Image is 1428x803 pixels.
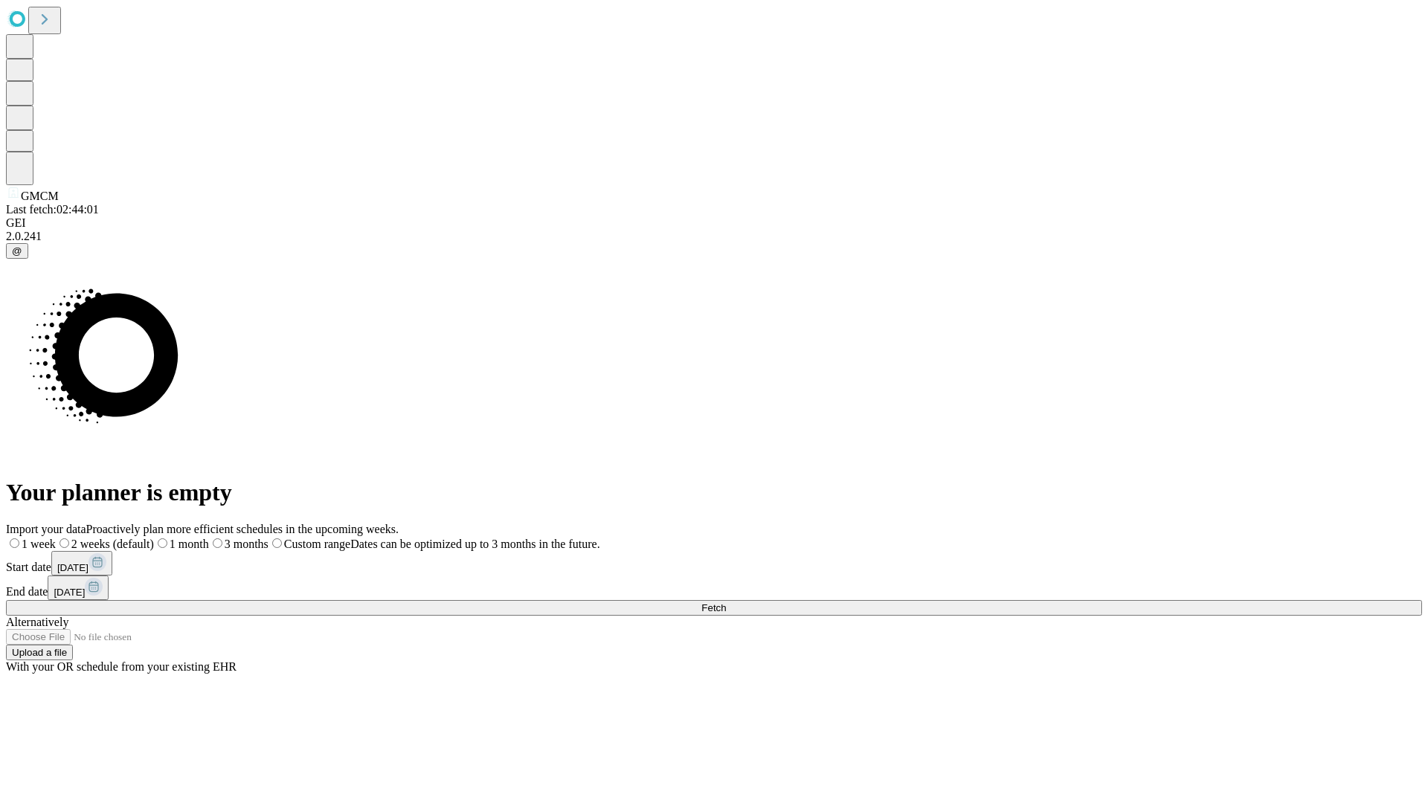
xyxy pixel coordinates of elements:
[86,523,399,535] span: Proactively plan more efficient schedules in the upcoming weeks.
[350,538,599,550] span: Dates can be optimized up to 3 months in the future.
[59,538,69,548] input: 2 weeks (default)
[6,479,1422,506] h1: Your planner is empty
[6,645,73,660] button: Upload a file
[701,602,726,613] span: Fetch
[6,551,1422,575] div: Start date
[225,538,268,550] span: 3 months
[272,538,282,548] input: Custom rangeDates can be optimized up to 3 months in the future.
[6,600,1422,616] button: Fetch
[6,203,99,216] span: Last fetch: 02:44:01
[6,230,1422,243] div: 2.0.241
[22,538,56,550] span: 1 week
[6,660,237,673] span: With your OR schedule from your existing EHR
[284,538,350,550] span: Custom range
[54,587,85,598] span: [DATE]
[6,523,86,535] span: Import your data
[6,216,1422,230] div: GEI
[57,562,89,573] span: [DATE]
[10,538,19,548] input: 1 week
[48,575,109,600] button: [DATE]
[6,243,28,259] button: @
[158,538,167,548] input: 1 month
[21,190,59,202] span: GMCM
[170,538,209,550] span: 1 month
[12,245,22,257] span: @
[6,575,1422,600] div: End date
[51,551,112,575] button: [DATE]
[213,538,222,548] input: 3 months
[71,538,154,550] span: 2 weeks (default)
[6,616,68,628] span: Alternatively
